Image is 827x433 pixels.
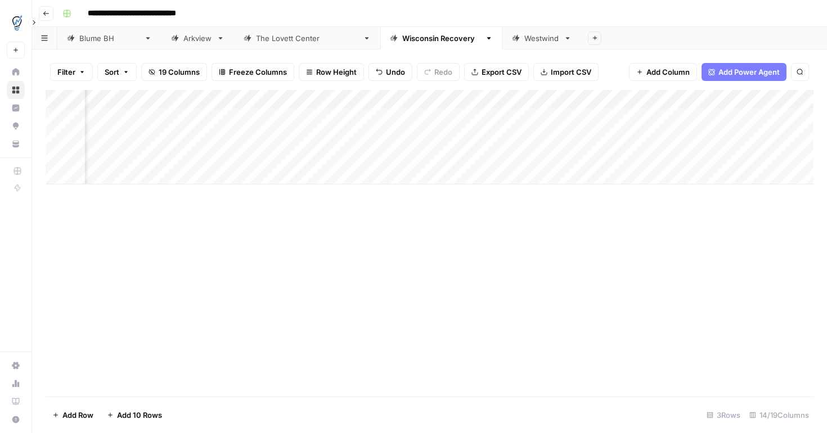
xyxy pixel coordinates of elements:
[7,135,25,153] a: Your Data
[7,99,25,117] a: Insights
[97,63,137,81] button: Sort
[79,33,140,44] div: [PERSON_NAME]
[380,27,502,49] a: [US_STATE] Recovery
[7,63,25,81] a: Home
[7,393,25,411] a: Learning Hub
[482,66,522,78] span: Export CSV
[402,33,480,44] div: [US_STATE] Recovery
[7,375,25,393] a: Usage
[551,66,591,78] span: Import CSV
[57,27,161,49] a: [PERSON_NAME]
[368,63,412,81] button: Undo
[159,66,200,78] span: 19 Columns
[7,81,25,99] a: Browse
[386,66,405,78] span: Undo
[141,63,207,81] button: 19 Columns
[7,13,27,33] img: TDI Content Team Logo
[702,406,745,424] div: 3 Rows
[533,63,599,81] button: Import CSV
[234,27,380,49] a: The [PERSON_NAME] Center
[524,33,559,44] div: Westwind
[502,27,581,49] a: Westwind
[629,63,697,81] button: Add Column
[256,33,358,44] div: The [PERSON_NAME] Center
[161,27,234,49] a: Arkview
[417,63,460,81] button: Redo
[50,63,93,81] button: Filter
[183,33,212,44] div: Arkview
[316,66,357,78] span: Row Height
[464,63,529,81] button: Export CSV
[434,66,452,78] span: Redo
[212,63,294,81] button: Freeze Columns
[7,9,25,37] button: Workspace: TDI Content Team
[702,63,786,81] button: Add Power Agent
[117,409,162,421] span: Add 10 Rows
[229,66,287,78] span: Freeze Columns
[7,117,25,135] a: Opportunities
[646,66,690,78] span: Add Column
[299,63,364,81] button: Row Height
[46,406,100,424] button: Add Row
[57,66,75,78] span: Filter
[62,409,93,421] span: Add Row
[718,66,780,78] span: Add Power Agent
[7,411,25,429] button: Help + Support
[100,406,169,424] button: Add 10 Rows
[745,406,813,424] div: 14/19 Columns
[105,66,119,78] span: Sort
[7,357,25,375] a: Settings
